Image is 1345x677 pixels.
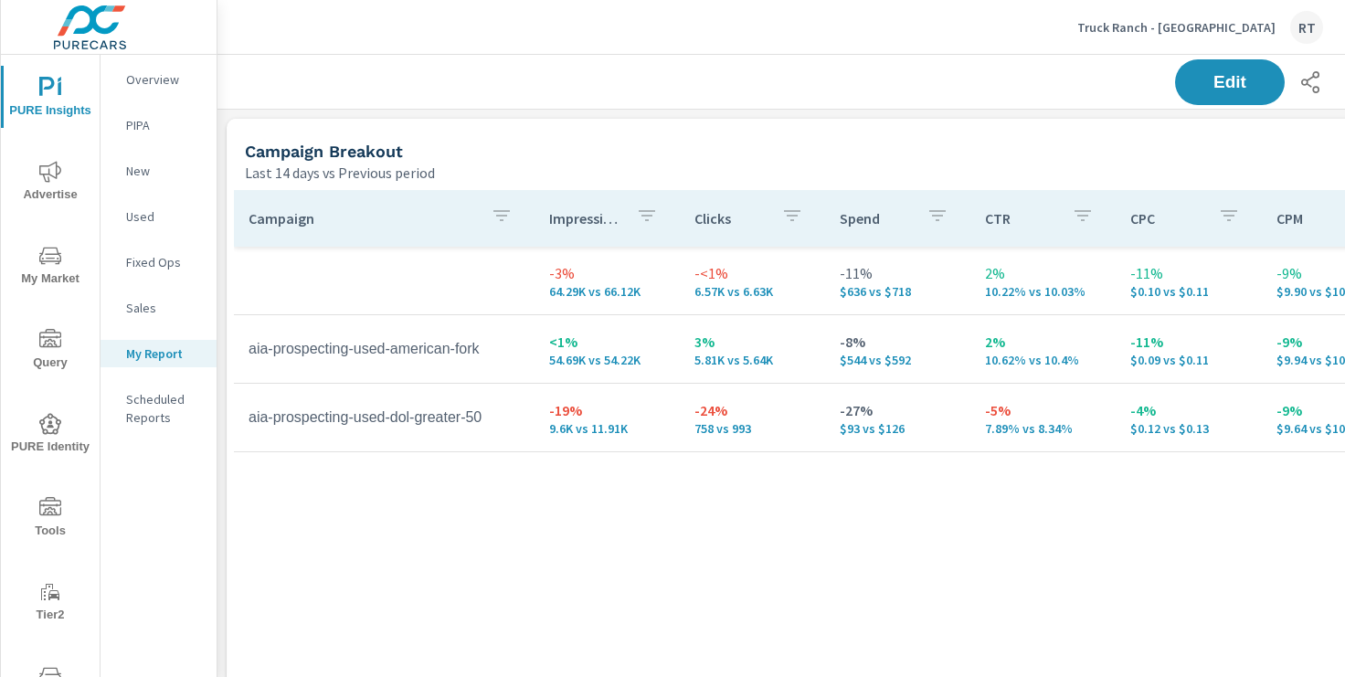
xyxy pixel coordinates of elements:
p: $0.09 vs $0.11 [1130,353,1246,367]
p: Clicks [694,209,767,227]
td: aia-prospecting-used-dol-greater-50 [234,395,535,440]
p: -27% [840,399,956,421]
p: $93 vs $126 [840,421,956,436]
p: My Report [126,344,202,363]
p: Overview [126,70,202,89]
span: Advertise [6,161,94,206]
p: Impressions [549,209,621,227]
div: Sales [101,294,217,322]
p: Truck Ranch - [GEOGRAPHIC_DATA] [1077,19,1276,36]
p: Last 14 days vs Previous period [245,162,435,184]
p: -<1% [694,262,810,284]
p: -8% [840,331,956,353]
button: Share Report [1292,64,1329,100]
p: 54,691 vs 54,215 [549,353,665,367]
p: 3% [694,331,810,353]
span: My Market [6,245,94,290]
div: My Report [101,340,217,367]
div: PIPA [101,111,217,139]
p: 2% [985,331,1101,353]
p: $0.10 vs $0.11 [1130,284,1246,299]
td: aia-prospecting-used-american-fork [234,326,535,372]
div: Used [101,203,217,230]
p: -11% [840,262,956,284]
p: 9,602 vs 11,909 [549,421,665,436]
p: Fixed Ops [126,253,202,271]
p: 64,293 vs 66,124 [549,284,665,299]
p: Sales [126,299,202,317]
p: $544 vs $592 [840,353,956,367]
p: Used [126,207,202,226]
span: Tier2 [6,581,94,626]
p: -19% [549,399,665,421]
p: -5% [985,399,1101,421]
p: -24% [694,399,810,421]
p: -11% [1130,331,1246,353]
p: -11% [1130,262,1246,284]
span: PURE Insights [6,77,94,122]
p: PIPA [126,116,202,134]
p: <1% [549,331,665,353]
span: Edit [1193,74,1266,90]
span: PURE Identity [6,413,94,458]
p: $0.12 vs $0.13 [1130,421,1246,436]
p: $636 vs $718 [840,284,956,299]
p: 5.81K vs 5.64K [694,353,810,367]
span: Query [6,329,94,374]
button: Edit [1175,59,1285,105]
p: -4% [1130,399,1246,421]
p: 10.22% vs 10.03% [985,284,1101,299]
span: Tools [6,497,94,542]
p: 10.62% vs 10.4% [985,353,1101,367]
p: Scheduled Reports [126,390,202,427]
p: 6,568 vs 6,634 [694,284,810,299]
p: Spend [840,209,912,227]
p: CTR [985,209,1057,227]
div: Overview [101,66,217,93]
p: 2% [985,262,1101,284]
div: New [101,157,217,185]
div: RT [1290,11,1323,44]
div: Scheduled Reports [101,386,217,431]
h5: Campaign Breakout [245,142,403,161]
p: Campaign [249,209,476,227]
p: 758 vs 993 [694,421,810,436]
p: 7.89% vs 8.34% [985,421,1101,436]
p: -3% [549,262,665,284]
p: New [126,162,202,180]
p: CPC [1130,209,1202,227]
div: Fixed Ops [101,249,217,276]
